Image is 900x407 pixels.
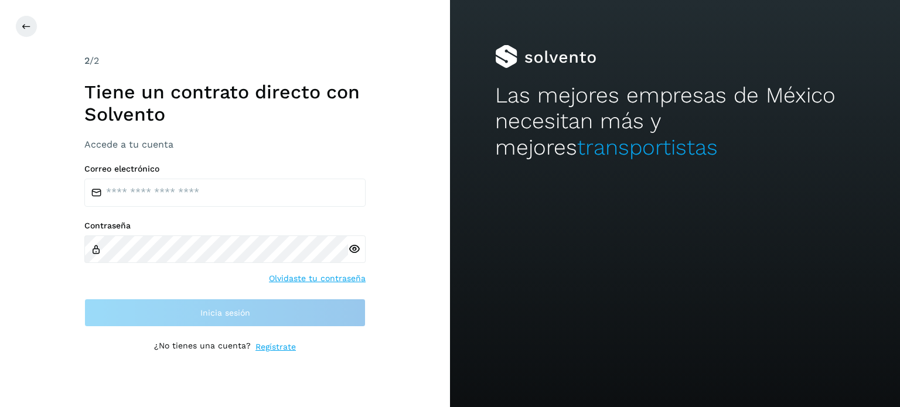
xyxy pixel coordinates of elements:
p: ¿No tienes una cuenta? [154,341,251,353]
div: /2 [84,54,366,68]
span: 2 [84,55,90,66]
label: Contraseña [84,221,366,231]
button: Inicia sesión [84,299,366,327]
h3: Accede a tu cuenta [84,139,366,150]
a: Regístrate [255,341,296,353]
span: Inicia sesión [200,309,250,317]
h1: Tiene un contrato directo con Solvento [84,81,366,126]
a: Olvidaste tu contraseña [269,272,366,285]
span: transportistas [577,135,718,160]
label: Correo electrónico [84,164,366,174]
h2: Las mejores empresas de México necesitan más y mejores [495,83,855,160]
